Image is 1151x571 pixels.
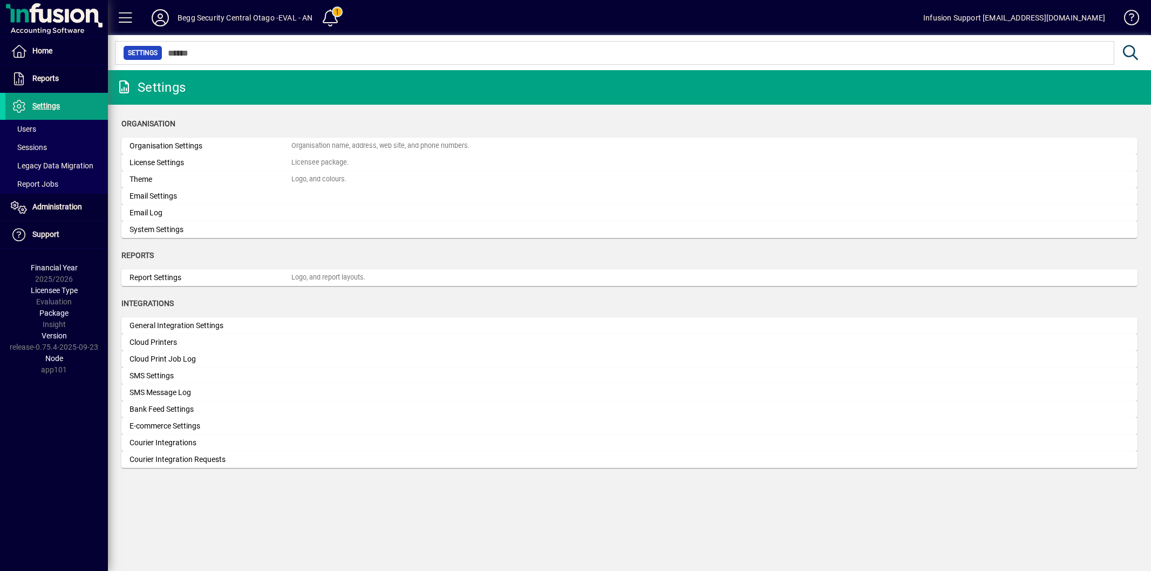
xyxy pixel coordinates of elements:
div: Theme [130,174,291,185]
span: Organisation [121,119,175,128]
div: System Settings [130,224,291,235]
a: Knowledge Base [1116,2,1138,37]
a: Reports [5,65,108,92]
a: System Settings [121,221,1138,238]
div: Organisation Settings [130,140,291,152]
div: Courier Integration Requests [130,454,291,465]
div: Email Log [130,207,291,219]
a: Report Jobs [5,175,108,193]
div: Courier Integrations [130,437,291,448]
a: Users [5,120,108,138]
div: SMS Settings [130,370,291,382]
div: Logo, and colours. [291,174,346,185]
button: Profile [143,8,178,28]
a: Courier Integration Requests [121,451,1138,468]
div: Logo, and report layouts. [291,273,365,283]
div: Organisation name, address, web site, and phone numbers. [291,141,469,151]
span: Users [11,125,36,133]
div: E-commerce Settings [130,420,291,432]
span: Node [45,354,63,363]
a: Report SettingsLogo, and report layouts. [121,269,1138,286]
span: Legacy Data Migration [11,161,93,170]
a: Sessions [5,138,108,157]
div: Licensee package. [291,158,349,168]
span: Home [32,46,52,55]
div: Bank Feed Settings [130,404,291,415]
a: E-commerce Settings [121,418,1138,434]
a: Bank Feed Settings [121,401,1138,418]
span: Financial Year [31,263,78,272]
div: SMS Message Log [130,387,291,398]
a: Home [5,38,108,65]
div: Cloud Print Job Log [130,354,291,365]
div: License Settings [130,157,291,168]
div: Report Settings [130,272,291,283]
div: Email Settings [130,191,291,202]
div: General Integration Settings [130,320,291,331]
a: General Integration Settings [121,317,1138,334]
a: Legacy Data Migration [5,157,108,175]
a: Cloud Printers [121,334,1138,351]
a: Administration [5,194,108,221]
span: Administration [32,202,82,211]
span: Version [42,331,67,340]
a: Organisation SettingsOrganisation name, address, web site, and phone numbers. [121,138,1138,154]
a: Email Settings [121,188,1138,205]
a: Support [5,221,108,248]
span: Sessions [11,143,47,152]
div: Begg Security Central Otago -EVAL - AN [178,9,313,26]
a: Email Log [121,205,1138,221]
span: Settings [128,47,158,58]
span: Reports [121,251,154,260]
span: Settings [32,101,60,110]
a: Courier Integrations [121,434,1138,451]
span: Reports [32,74,59,83]
span: Report Jobs [11,180,58,188]
a: License SettingsLicensee package. [121,154,1138,171]
a: SMS Message Log [121,384,1138,401]
span: Integrations [121,299,174,308]
a: Cloud Print Job Log [121,351,1138,368]
div: Cloud Printers [130,337,291,348]
span: Package [39,309,69,317]
span: Licensee Type [31,286,78,295]
span: Support [32,230,59,239]
a: SMS Settings [121,368,1138,384]
div: Settings [116,79,186,96]
div: Infusion Support [EMAIL_ADDRESS][DOMAIN_NAME] [923,9,1105,26]
a: ThemeLogo, and colours. [121,171,1138,188]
